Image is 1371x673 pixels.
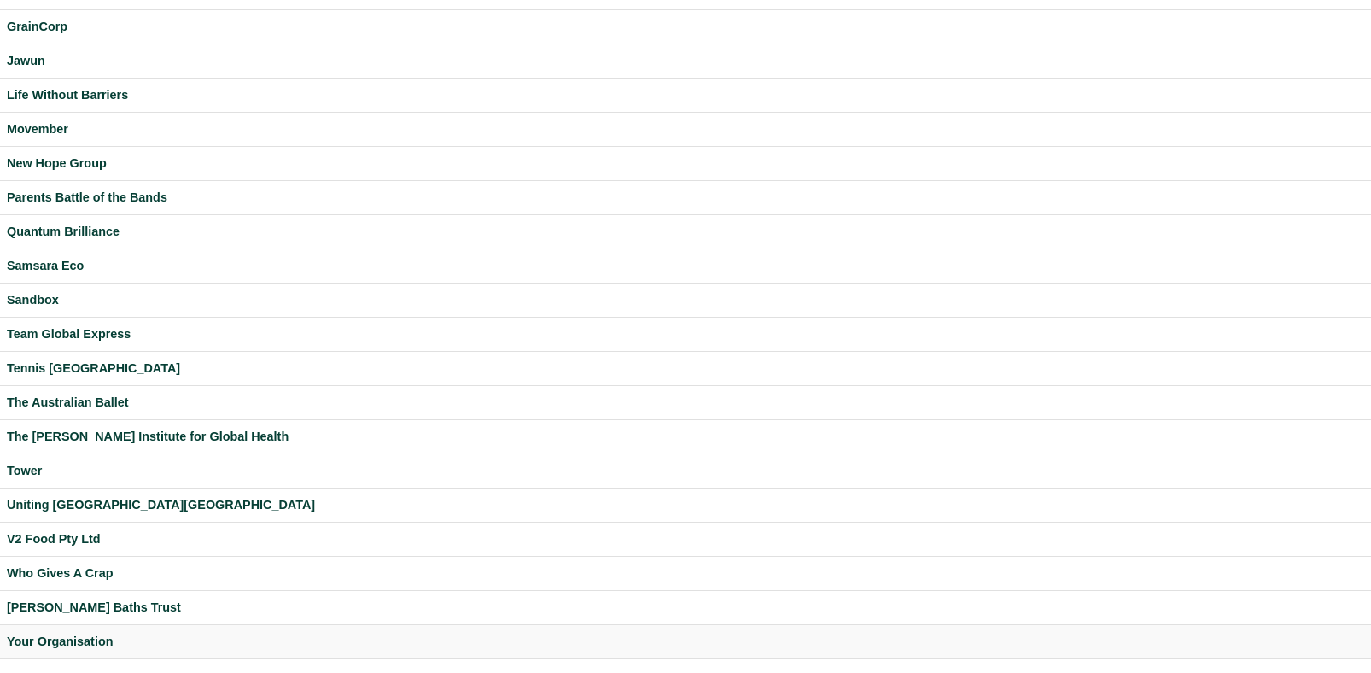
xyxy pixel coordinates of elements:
a: Samsara Eco [7,256,1364,276]
a: Tennis [GEOGRAPHIC_DATA] [7,359,1364,378]
a: V2 Food Pty Ltd [7,530,1364,549]
a: Life Without Barriers [7,85,1364,105]
a: Movember [7,120,1364,139]
a: Jawun [7,51,1364,71]
a: GrainCorp [7,17,1364,37]
a: Team Global Express [7,325,1364,344]
a: Your Organisation [7,632,1364,652]
a: Parents Battle of the Bands [7,188,1364,208]
a: The Australian Ballet [7,393,1364,413]
a: Sandbox [7,290,1364,310]
a: [PERSON_NAME] Baths Trust [7,598,1364,617]
a: New Hope Group [7,154,1364,173]
a: Who Gives A Crap [7,564,1364,583]
a: Tower [7,461,1364,481]
a: Uniting [GEOGRAPHIC_DATA][GEOGRAPHIC_DATA] [7,495,1364,515]
a: Quantum Brilliance [7,222,1364,242]
a: The [PERSON_NAME] Institute for Global Health [7,427,1364,447]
